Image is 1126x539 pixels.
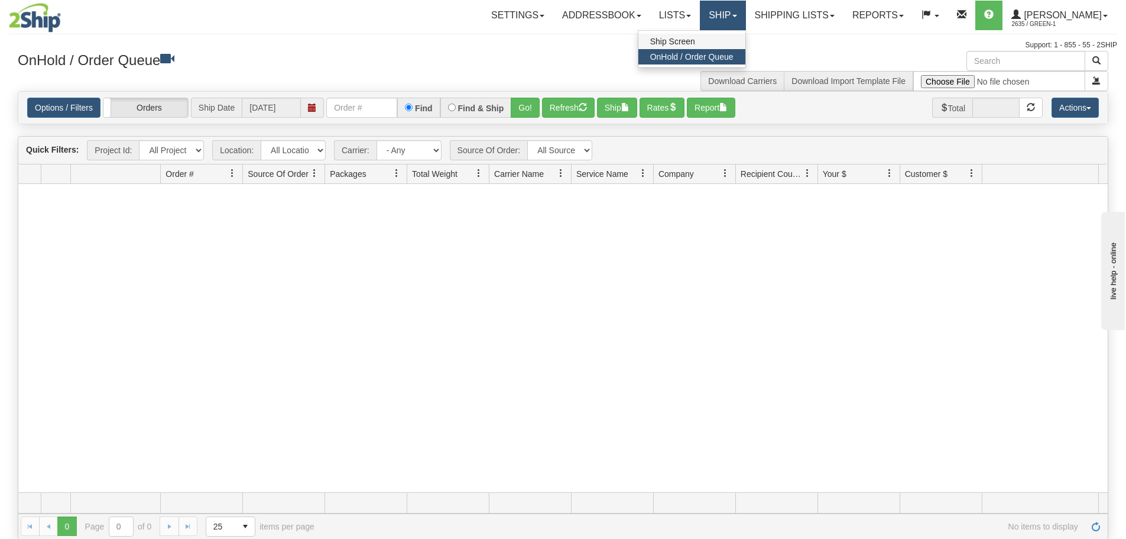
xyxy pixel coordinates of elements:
[87,140,139,160] span: Project Id:
[962,163,982,183] a: Customer $ filter column settings
[458,104,504,112] label: Find & Ship
[913,71,1085,91] input: Import
[791,76,906,86] a: Download Import Template File
[222,163,242,183] a: Order # filter column settings
[9,10,109,19] div: live help - online
[843,1,913,30] a: Reports
[57,517,76,535] span: Page 0
[206,517,255,537] span: Page sizes drop down
[9,3,61,33] img: logo2635.jpg
[1002,1,1117,30] a: [PERSON_NAME] 2635 / Green-1
[331,522,1078,531] span: No items to display
[1011,18,1100,30] span: 2635 / Green-1
[597,98,637,118] button: Ship
[880,163,900,183] a: Your $ filter column settings
[650,52,734,62] span: OnHold / Order Queue
[494,168,544,180] span: Carrier Name
[658,168,694,180] span: Company
[236,517,255,536] span: select
[191,98,242,118] span: Ship Date
[450,140,528,160] span: Source Of Order:
[330,168,366,180] span: Packages
[1052,98,1099,118] button: Actions
[700,1,745,30] a: Ship
[633,163,653,183] a: Service Name filter column settings
[213,521,229,532] span: 25
[823,168,846,180] span: Your $
[650,1,700,30] a: Lists
[708,76,777,86] a: Download Carriers
[18,137,1108,164] div: grid toolbar
[334,140,377,160] span: Carrier:
[687,98,735,118] button: Report
[797,163,817,183] a: Recipient Country filter column settings
[103,98,188,117] label: Orders
[576,168,628,180] span: Service Name
[1085,51,1108,71] button: Search
[85,517,152,537] span: Page of 0
[746,1,843,30] a: Shipping lists
[1021,10,1102,20] span: [PERSON_NAME]
[715,163,735,183] a: Company filter column settings
[482,1,553,30] a: Settings
[640,98,685,118] button: Rates
[542,98,595,118] button: Refresh
[932,98,973,118] span: Total
[18,51,554,68] h3: OnHold / Order Queue
[412,168,457,180] span: Total Weight
[638,34,745,49] a: Ship Screen
[551,163,571,183] a: Carrier Name filter column settings
[1086,517,1105,535] a: Refresh
[326,98,397,118] input: Order #
[166,168,193,180] span: Order #
[27,98,100,118] a: Options / Filters
[415,104,433,112] label: Find
[212,140,261,160] span: Location:
[905,168,947,180] span: Customer $
[650,37,695,46] span: Ship Screen
[511,98,540,118] button: Go!
[206,517,314,537] span: items per page
[469,163,489,183] a: Total Weight filter column settings
[387,163,407,183] a: Packages filter column settings
[966,51,1085,71] input: Search
[741,168,803,180] span: Recipient Country
[26,144,79,156] label: Quick Filters:
[304,163,325,183] a: Source Of Order filter column settings
[553,1,650,30] a: Addressbook
[248,168,309,180] span: Source Of Order
[1099,209,1125,330] iframe: chat widget
[9,40,1117,50] div: Support: 1 - 855 - 55 - 2SHIP
[638,49,745,64] a: OnHold / Order Queue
